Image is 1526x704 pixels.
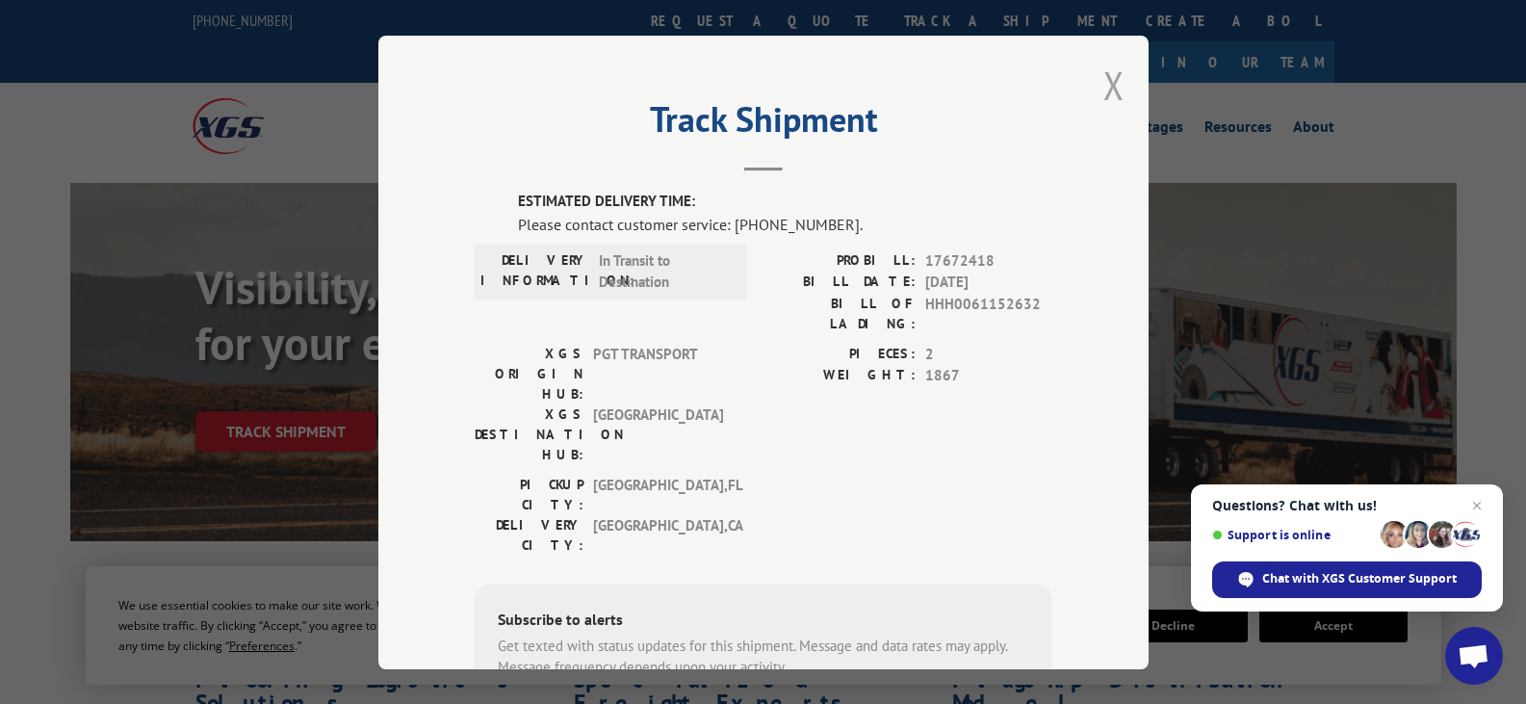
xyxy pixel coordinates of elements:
[498,635,1029,678] div: Get texted with status updates for this shipment. Message and data rates may apply. Message frequ...
[475,404,583,464] label: XGS DESTINATION HUB:
[925,272,1052,294] span: [DATE]
[1212,528,1374,542] span: Support is online
[518,212,1052,235] div: Please contact customer service: [PHONE_NUMBER].
[925,293,1052,333] span: HHH0061152632
[925,249,1052,272] span: 17672418
[763,365,916,387] label: WEIGHT:
[763,293,916,333] label: BILL OF LADING:
[593,514,723,555] span: [GEOGRAPHIC_DATA] , CA
[480,249,589,293] label: DELIVERY INFORMATION:
[518,191,1052,213] label: ESTIMATED DELIVERY TIME:
[925,343,1052,365] span: 2
[593,474,723,514] span: [GEOGRAPHIC_DATA] , FL
[1212,498,1482,513] span: Questions? Chat with us!
[763,249,916,272] label: PROBILL:
[925,365,1052,387] span: 1867
[1103,60,1125,111] button: Close modal
[599,249,729,293] span: In Transit to Destination
[475,343,583,404] label: XGS ORIGIN HUB:
[1465,494,1488,517] span: Close chat
[475,514,583,555] label: DELIVERY CITY:
[1262,570,1457,587] span: Chat with XGS Customer Support
[593,343,723,404] span: PGT TRANSPORT
[1212,561,1482,598] div: Chat with XGS Customer Support
[763,343,916,365] label: PIECES:
[593,404,723,464] span: [GEOGRAPHIC_DATA]
[498,607,1029,635] div: Subscribe to alerts
[763,272,916,294] label: BILL DATE:
[1445,627,1503,685] div: Open chat
[475,474,583,514] label: PICKUP CITY:
[475,106,1052,143] h2: Track Shipment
